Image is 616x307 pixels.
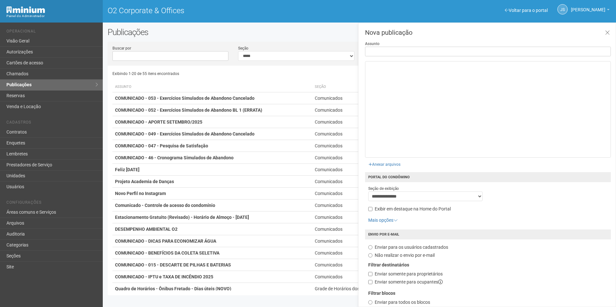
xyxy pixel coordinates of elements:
td: Comunicados [312,271,398,283]
td: Comunicados [312,152,398,164]
a: JS [557,4,568,14]
strong: Projeto Academia de Danças [115,179,174,184]
strong: COMUNICADO - 049 - Exercícios Simulados de Abandono Cancelado [115,131,255,136]
input: Enviar somente para ocupantes [368,280,372,284]
strong: COMUNICADO - APORTE SETEMBRO/2025 [115,119,202,125]
span: Exibir em destaque na Home do Portal [375,206,451,211]
strong: Filtrar destinatários [368,262,409,267]
a: [PERSON_NAME] [571,8,610,13]
strong: COMUNICADO - 052 - Exercícios Simulados de Abandono BL 1 (ERRATA) [115,107,262,113]
td: Comunicados [312,164,398,176]
div: Anexar arquivos [365,158,404,167]
li: Configurações [6,200,98,207]
strong: COMUNICADO - BENEFÍCIOS DA COLETA SELETIVA [115,250,219,256]
label: Assunto [365,41,380,47]
strong: COMUNICADO - 053 - Exercícios Simulados de Abandono Cancelado [115,96,255,101]
td: Comunicados [312,140,398,152]
strong: Estacionamento Gratuito (Revisado) - Horário de Almoço - [DATE] [115,215,249,220]
td: Comunicados [312,211,398,223]
strong: COMUNICADO - IPTU e TAXA DE INCÊNDIO 2025 [115,274,213,279]
a: Voltar para o portal [505,8,548,13]
td: Comunicados [312,247,398,259]
td: Comunicados [312,223,398,235]
strong: Comunicado - Controle de acesso do condomínio [115,203,215,208]
strong: Novo Perfil no Instagram [115,191,166,196]
label: Buscar por [112,45,131,51]
strong: Feliz [DATE] [115,167,140,172]
td: Comunicados [312,104,398,116]
span: Enviar para todos os blocos [375,300,430,305]
input: Enviar somente para proprietários [368,272,372,276]
strong: COMUNICADO - DICAS PARA ECONOMIZAR ÁGUA [115,238,216,244]
label: Enviar somente para ocupantes [368,279,443,285]
td: Comunicados [312,92,398,104]
strong: Quadro de Horários - Ônibus Fretado - Dias úteis (NOVO) [115,286,231,291]
input: Enviar para os usuários cadastrados [368,245,372,249]
a: Mais opções [368,218,398,223]
strong: COMUNICADO - 047 - Pesquisa de Satisfação [115,143,208,148]
h4: Portal do condômino [365,172,611,182]
td: Grade de Horários dos Ônibus [312,283,398,295]
h3: Nova publicação [365,29,611,36]
strong: DESEMPENHO AMBIENTAL O2 [115,227,178,232]
td: Comunicados [312,128,398,140]
th: Seção [312,82,398,92]
td: Comunicados [312,259,398,271]
span: Não realizar o envio por e-mail [375,253,435,258]
label: Enviar somente para proprietários [368,271,443,277]
li: Cadastros [6,120,98,127]
h4: Envio por e-mail [365,229,611,239]
i: Locatários e proprietários que estejam na posse do imóvel [438,280,443,284]
strong: Filtrar blocos [368,291,395,296]
input: Enviar para todos os blocos [368,300,372,304]
span: Jeferson Souza [571,1,605,12]
strong: COMUNICADO - 015 - DESCARTE DE PILHAS E BATERIAS [115,262,231,267]
span: Enviar para os usuários cadastrados [375,245,448,250]
td: Comunicados [312,176,398,188]
div: Exibindo 1-20 de 55 itens encontrados [112,69,360,79]
td: Comunicados [312,116,398,128]
li: Operacional [6,29,98,36]
div: Painel do Administrador [6,13,98,19]
strong: COMUNICADO - 46 - Cronograma Simulados de Abandono [115,155,234,160]
h1: O2 Corporate & Offices [108,6,355,15]
input: Exibir em destaque na Home do Portal [368,207,372,211]
td: Comunicados [312,188,398,200]
label: Seção de exibição [368,186,399,191]
h2: Publicações [108,27,312,37]
td: Comunicados [312,235,398,247]
img: Minium [6,6,45,13]
input: Não realizar o envio por e-mail [368,253,372,257]
th: Assunto [112,82,312,92]
td: Comunicados [312,200,398,211]
label: Seção [238,45,248,51]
